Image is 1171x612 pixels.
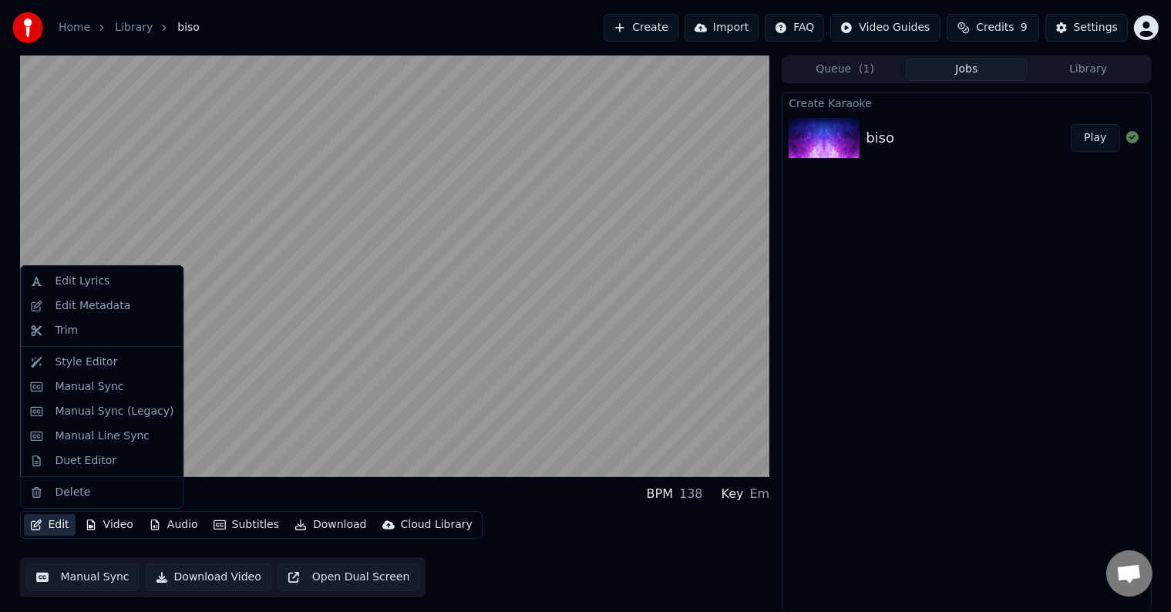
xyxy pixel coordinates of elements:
[55,379,123,395] div: Manual Sync
[685,14,759,42] button: Import
[401,517,473,533] div: Cloud Library
[784,59,906,81] button: Queue
[976,20,1014,35] span: Credits
[115,20,153,35] a: Library
[26,563,140,591] button: Manual Sync
[12,12,43,43] img: youka
[1074,20,1118,35] div: Settings
[1028,59,1149,81] button: Library
[55,323,78,338] div: Trim
[604,14,678,42] button: Create
[143,514,204,536] button: Audio
[55,355,117,370] div: Style Editor
[59,20,90,35] a: Home
[906,59,1028,81] button: Jobs
[859,62,874,77] span: ( 1 )
[782,93,1150,112] div: Create Karaoke
[55,453,116,469] div: Duet Editor
[24,514,76,536] button: Edit
[55,298,130,314] div: Edit Metadata
[55,485,90,500] div: Delete
[830,14,940,42] button: Video Guides
[647,485,673,503] div: BPM
[679,485,703,503] div: 138
[278,563,420,591] button: Open Dual Screen
[947,14,1039,42] button: Credits9
[1106,550,1152,597] div: Obrolan terbuka
[207,514,285,536] button: Subtitles
[79,514,140,536] button: Video
[55,274,109,289] div: Edit Lyrics
[177,20,200,35] span: biso
[288,514,373,536] button: Download
[750,485,770,503] div: Em
[765,14,824,42] button: FAQ
[55,404,173,419] div: Manual Sync (Legacy)
[866,127,894,149] div: biso
[146,563,271,591] button: Download Video
[55,429,150,444] div: Manual Line Sync
[59,20,200,35] nav: breadcrumb
[1045,14,1128,42] button: Settings
[1021,20,1028,35] span: 9
[722,485,744,503] div: Key
[1071,124,1119,152] button: Play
